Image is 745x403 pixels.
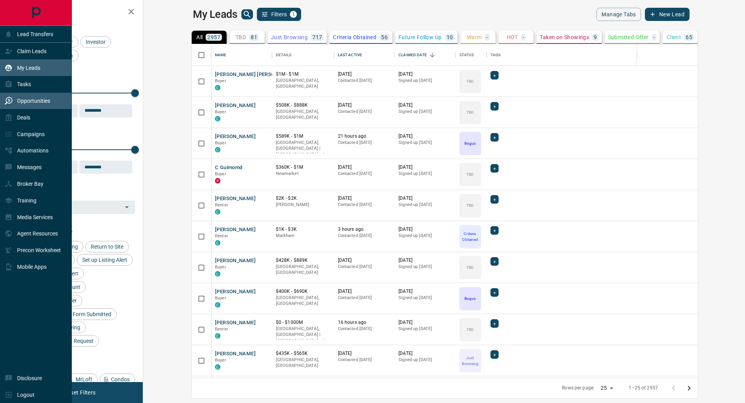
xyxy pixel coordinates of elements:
[215,240,220,246] div: condos.ca
[276,295,330,307] p: [GEOGRAPHIC_DATA], [GEOGRAPHIC_DATA]
[338,319,391,326] p: 16 hours ago
[215,116,220,121] div: condos.ca
[681,381,697,396] button: Go to next page
[596,8,641,21] button: Manage Tabs
[276,202,330,208] p: [PERSON_NAME]
[490,288,499,297] div: +
[215,171,226,176] span: Buyer
[398,226,452,233] p: [DATE]
[77,254,133,266] div: Set up Listing Alert
[398,295,452,301] p: Signed up [DATE]
[312,35,322,40] p: 717
[215,209,220,214] div: condos.ca
[257,8,301,21] button: Filters1
[121,202,132,213] button: Open
[88,244,126,250] span: Return to Site
[215,296,226,301] span: Buyer
[490,44,501,66] div: Tags
[338,171,391,177] p: Contacted [DATE]
[215,133,256,140] button: [PERSON_NAME]
[215,71,298,78] button: [PERSON_NAME] [PERSON_NAME]
[398,357,452,363] p: Signed up [DATE]
[464,296,476,301] p: Bogus
[276,133,330,140] p: $589K - $1M
[466,171,474,177] p: TBD
[196,35,203,40] p: All
[466,109,474,115] p: TBD
[493,227,496,234] span: +
[467,35,482,40] p: Warm
[493,71,496,79] span: +
[338,202,391,208] p: Contacted [DATE]
[594,35,597,40] p: 9
[215,319,256,327] button: [PERSON_NAME]
[276,102,330,109] p: $508K - $888K
[381,35,388,40] p: 56
[276,257,330,264] p: $428K - $889K
[215,85,220,90] div: condos.ca
[215,327,228,332] span: Renter
[466,78,474,84] p: TBD
[338,133,391,140] p: 21 hours ago
[338,71,391,78] p: [DATE]
[466,265,474,270] p: TBD
[490,102,499,111] div: +
[271,35,308,40] p: Just Browsing
[493,351,496,358] span: +
[215,226,256,233] button: [PERSON_NAME]
[85,241,129,253] div: Return to Site
[215,102,256,109] button: [PERSON_NAME]
[398,326,452,332] p: Signed up [DATE]
[398,319,452,326] p: [DATE]
[215,302,220,308] div: condos.ca
[398,140,452,146] p: Signed up [DATE]
[276,109,330,121] p: [GEOGRAPHIC_DATA], [GEOGRAPHIC_DATA]
[562,385,594,391] p: Rows per page:
[493,289,496,296] span: +
[398,288,452,295] p: [DATE]
[523,35,524,40] p: -
[211,44,272,66] div: Name
[338,350,391,357] p: [DATE]
[276,226,330,233] p: $1K - $3K
[490,71,499,80] div: +
[398,78,452,84] p: Signed up [DATE]
[490,226,499,235] div: +
[398,257,452,264] p: [DATE]
[276,357,330,369] p: [GEOGRAPHIC_DATA], [GEOGRAPHIC_DATA]
[334,44,395,66] div: Last Active
[466,202,474,208] p: TBD
[460,231,480,242] p: Criteria Obtained
[276,350,330,357] p: $435K - $565K
[398,202,452,208] p: Signed up [DATE]
[629,385,658,391] p: 1–25 of 2957
[333,35,376,40] p: Criteria Obtained
[490,257,499,266] div: +
[398,264,452,270] p: Signed up [DATE]
[83,39,108,45] span: Investor
[398,35,442,40] p: Future Follow Up
[667,35,681,40] p: Client
[464,140,476,146] p: Bogus
[73,376,95,382] span: MrLoft
[276,233,330,239] p: Markham
[215,147,220,152] div: condos.ca
[427,50,438,61] button: Sort
[490,133,499,142] div: +
[460,355,480,367] p: Just Browsing
[338,164,391,171] p: [DATE]
[398,109,452,115] p: Signed up [DATE]
[490,350,499,359] div: +
[395,44,456,66] div: Claimed Date
[276,288,330,295] p: $400K - $690K
[215,271,220,277] div: condos.ca
[215,195,256,202] button: [PERSON_NAME]
[215,78,226,83] span: Buyer
[215,44,227,66] div: Name
[447,35,453,40] p: 10
[493,195,496,203] span: +
[598,382,616,394] div: 25
[276,264,330,276] p: [GEOGRAPHIC_DATA], [GEOGRAPHIC_DATA]
[540,35,589,40] p: Taken on Showings
[215,257,256,265] button: [PERSON_NAME]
